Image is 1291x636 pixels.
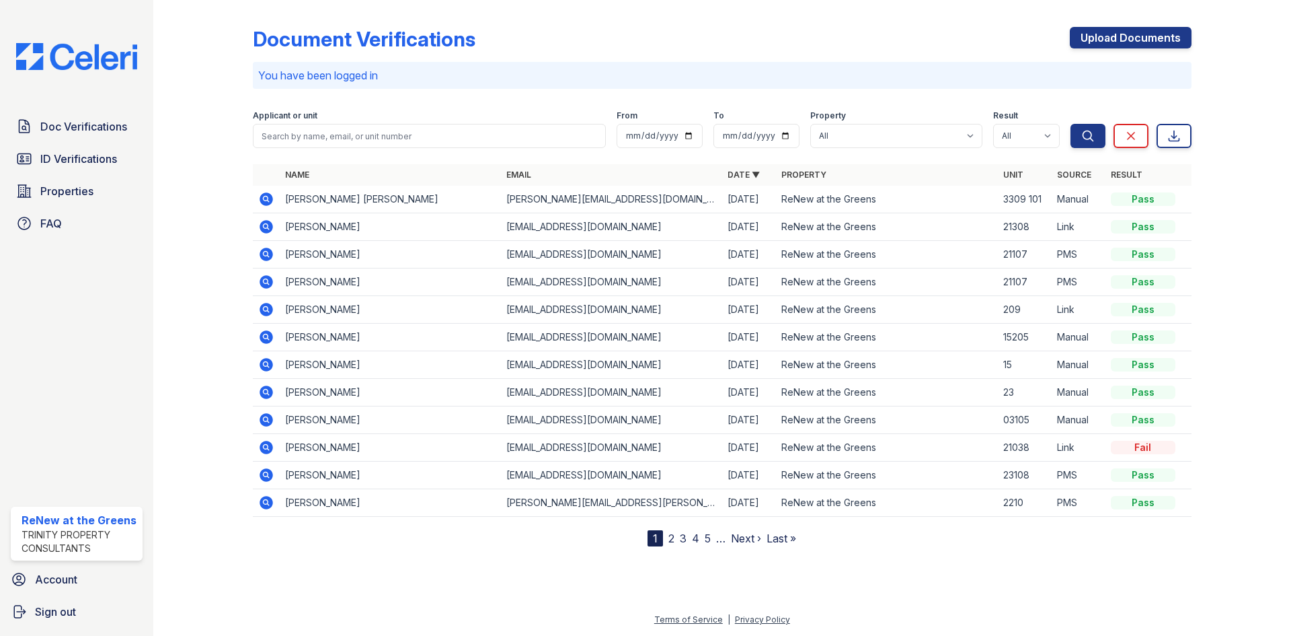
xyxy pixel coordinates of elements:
[998,407,1052,434] td: 03105
[11,178,143,205] a: Properties
[1111,170,1142,180] a: Result
[35,571,77,588] span: Account
[501,379,722,407] td: [EMAIL_ADDRESS][DOMAIN_NAME]
[998,351,1052,379] td: 15
[1111,386,1175,399] div: Pass
[998,296,1052,324] td: 209
[998,379,1052,407] td: 23
[810,110,846,121] label: Property
[501,186,722,213] td: [PERSON_NAME][EMAIL_ADDRESS][DOMAIN_NAME]
[1052,324,1105,351] td: Manual
[11,210,143,237] a: FAQ
[1052,407,1105,434] td: Manual
[998,462,1052,489] td: 23108
[722,241,776,269] td: [DATE]
[776,434,997,462] td: ReNew at the Greens
[1003,170,1023,180] a: Unit
[501,296,722,324] td: [EMAIL_ADDRESS][DOMAIN_NAME]
[722,489,776,517] td: [DATE]
[998,489,1052,517] td: 2210
[722,379,776,407] td: [DATE]
[722,351,776,379] td: [DATE]
[280,296,501,324] td: [PERSON_NAME]
[776,241,997,269] td: ReNew at the Greens
[722,462,776,489] td: [DATE]
[501,462,722,489] td: [EMAIL_ADDRESS][DOMAIN_NAME]
[253,27,475,51] div: Document Verifications
[722,213,776,241] td: [DATE]
[728,614,730,625] div: |
[285,170,309,180] a: Name
[776,462,997,489] td: ReNew at the Greens
[280,241,501,269] td: [PERSON_NAME]
[722,269,776,296] td: [DATE]
[40,151,117,167] span: ID Verifications
[1111,441,1175,454] div: Fail
[258,67,1186,83] p: You have been logged in
[1052,489,1105,517] td: PMS
[501,213,722,241] td: [EMAIL_ADDRESS][DOMAIN_NAME]
[722,434,776,462] td: [DATE]
[722,296,776,324] td: [DATE]
[722,324,776,351] td: [DATE]
[998,324,1052,351] td: 15205
[280,379,501,407] td: [PERSON_NAME]
[1052,296,1105,324] td: Link
[1052,379,1105,407] td: Manual
[280,407,501,434] td: [PERSON_NAME]
[1111,275,1175,289] div: Pass
[22,512,137,528] div: ReNew at the Greens
[692,532,699,545] a: 4
[654,614,723,625] a: Terms of Service
[776,186,997,213] td: ReNew at the Greens
[501,324,722,351] td: [EMAIL_ADDRESS][DOMAIN_NAME]
[731,532,761,545] a: Next ›
[280,269,501,296] td: [PERSON_NAME]
[501,241,722,269] td: [EMAIL_ADDRESS][DOMAIN_NAME]
[776,213,997,241] td: ReNew at the Greens
[253,124,606,148] input: Search by name, email, or unit number
[776,296,997,324] td: ReNew at the Greens
[993,110,1018,121] label: Result
[998,269,1052,296] td: 21107
[1052,186,1105,213] td: Manual
[280,434,501,462] td: [PERSON_NAME]
[735,614,790,625] a: Privacy Policy
[501,407,722,434] td: [EMAIL_ADDRESS][DOMAIN_NAME]
[11,113,143,140] a: Doc Verifications
[767,532,796,545] a: Last »
[617,110,637,121] label: From
[781,170,826,180] a: Property
[713,110,724,121] label: To
[501,351,722,379] td: [EMAIL_ADDRESS][DOMAIN_NAME]
[998,241,1052,269] td: 21107
[1235,582,1278,623] iframe: chat widget
[1052,462,1105,489] td: PMS
[680,532,687,545] a: 3
[40,183,93,199] span: Properties
[280,462,501,489] td: [PERSON_NAME]
[280,351,501,379] td: [PERSON_NAME]
[705,532,711,545] a: 5
[5,43,148,70] img: CE_Logo_Blue-a8612792a0a2168367f1c8372b55b34899dd931a85d93a1a3d3e32e68fde9ad4.png
[648,530,663,546] div: 1
[501,434,722,462] td: [EMAIL_ADDRESS][DOMAIN_NAME]
[40,215,62,232] span: FAQ
[998,213,1052,241] td: 21308
[5,598,148,625] a: Sign out
[501,489,722,517] td: [PERSON_NAME][EMAIL_ADDRESS][PERSON_NAME][DOMAIN_NAME]
[1052,213,1105,241] td: Link
[776,407,997,434] td: ReNew at the Greens
[1052,351,1105,379] td: Manual
[280,186,501,213] td: [PERSON_NAME] [PERSON_NAME]
[40,118,127,135] span: Doc Verifications
[1111,358,1175,372] div: Pass
[668,532,674,545] a: 2
[776,379,997,407] td: ReNew at the Greens
[776,269,997,296] td: ReNew at the Greens
[280,213,501,241] td: [PERSON_NAME]
[35,604,76,620] span: Sign out
[253,110,317,121] label: Applicant or unit
[776,324,997,351] td: ReNew at the Greens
